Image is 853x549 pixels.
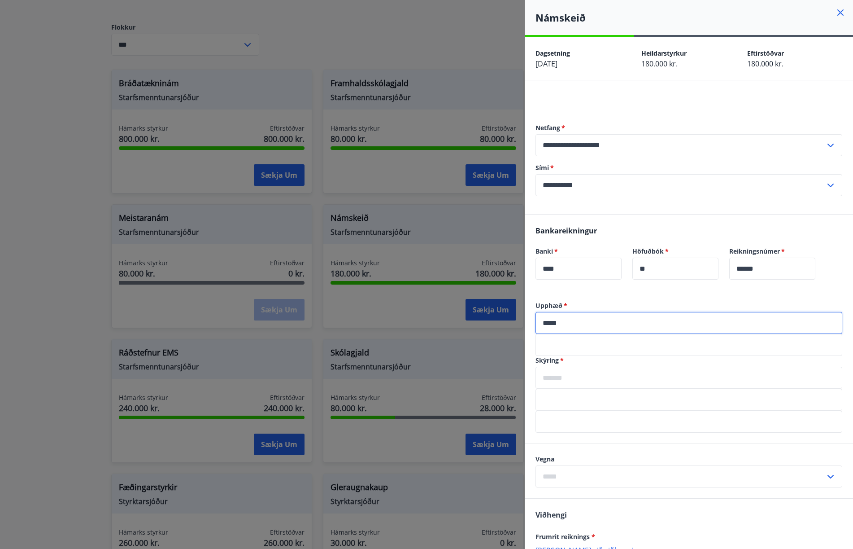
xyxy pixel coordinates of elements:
label: Höfuðbók [632,247,718,256]
span: Viðhengi [535,510,567,520]
label: Netfang [535,123,842,132]
span: Bankareikningur [535,226,597,236]
div: Upphæð [535,312,842,334]
label: Upphæð [535,301,842,310]
span: Frumrit reiknings [535,532,595,541]
label: Skýring [535,356,842,365]
label: Banki [535,247,622,256]
span: [DATE] [535,59,557,69]
span: Eftirstöðvar [747,49,784,57]
div: Skýring [535,367,842,389]
h4: Námskeið [535,11,853,24]
label: Reikningsnúmer [729,247,815,256]
label: Vegna [535,455,842,464]
label: Sími [535,163,842,172]
span: Heildarstyrkur [641,49,687,57]
span: 180.000 kr. [747,59,783,69]
span: 180.000 kr. [641,59,678,69]
span: Dagsetning [535,49,570,57]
